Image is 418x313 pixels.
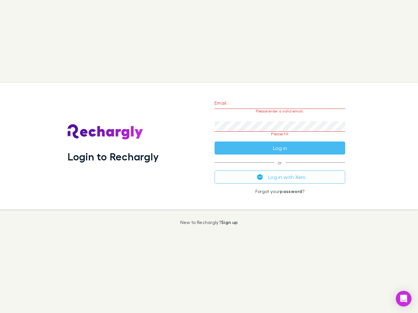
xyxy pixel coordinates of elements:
h1: Login to Rechargly [68,150,159,163]
p: Forgot your ? [215,189,345,194]
a: Sign up [221,219,238,225]
p: New to Rechargly? [180,220,238,225]
p: Please enter a valid email. [215,109,345,113]
img: Xero's logo [257,174,263,180]
button: Log in [215,142,345,155]
button: Log in with Xero [215,171,345,184]
div: Open Intercom Messenger [396,291,411,306]
p: Please fill [215,132,345,136]
a: password [280,188,302,194]
img: Rechargly's Logo [68,124,143,140]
